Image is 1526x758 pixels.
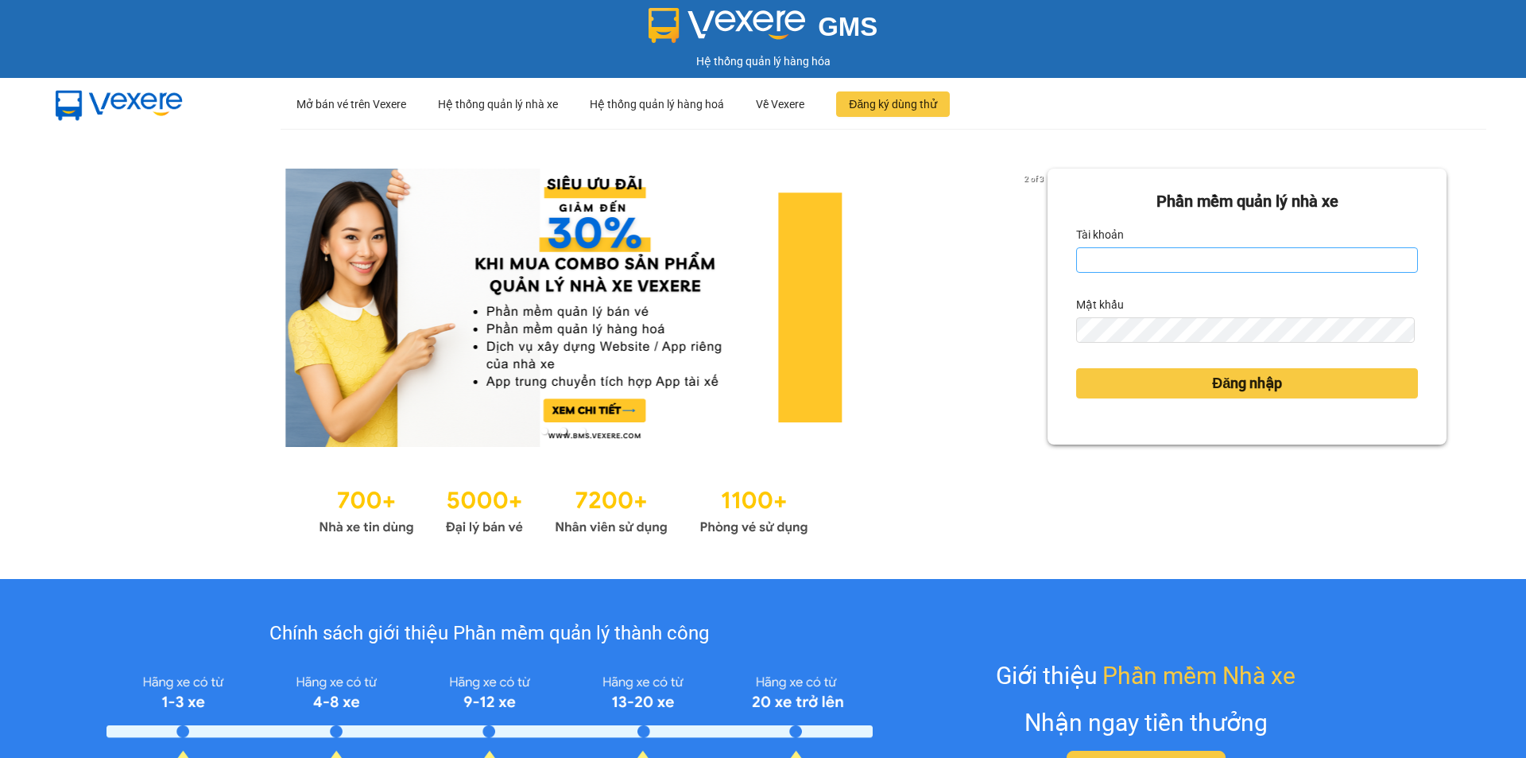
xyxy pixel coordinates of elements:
div: Phần mềm quản lý nhà xe [1076,189,1418,214]
li: slide item 2 [560,428,567,434]
button: Đăng ký dùng thử [836,91,950,117]
span: Đăng nhập [1212,372,1282,395]
div: Hệ thống quản lý hàng hoá [590,79,724,130]
input: Tài khoản [1076,247,1418,273]
input: Mật khẩu [1076,317,1414,343]
div: Nhận ngay tiền thưởng [1024,704,1268,741]
div: Mở bán vé trên Vexere [296,79,406,130]
span: Phần mềm Nhà xe [1102,657,1296,694]
div: Về Vexere [756,79,804,130]
button: next slide / item [1025,169,1048,447]
img: logo 2 [649,8,806,43]
a: GMS [649,24,878,37]
div: Chính sách giới thiệu Phần mềm quản lý thành công [107,619,872,649]
span: GMS [818,12,877,41]
button: previous slide / item [79,169,102,447]
p: 2 of 3 [1020,169,1048,189]
label: Tài khoản [1076,222,1124,247]
span: Đăng ký dùng thử [849,95,937,113]
label: Mật khẩu [1076,292,1124,317]
div: Hệ thống quản lý nhà xe [438,79,558,130]
button: Đăng nhập [1076,368,1418,398]
li: slide item 1 [541,428,548,434]
img: Statistics.png [319,479,808,539]
li: slide item 3 [579,428,586,434]
img: mbUUG5Q.png [40,78,199,130]
div: Hệ thống quản lý hàng hóa [4,52,1522,70]
div: Giới thiệu [996,657,1296,694]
